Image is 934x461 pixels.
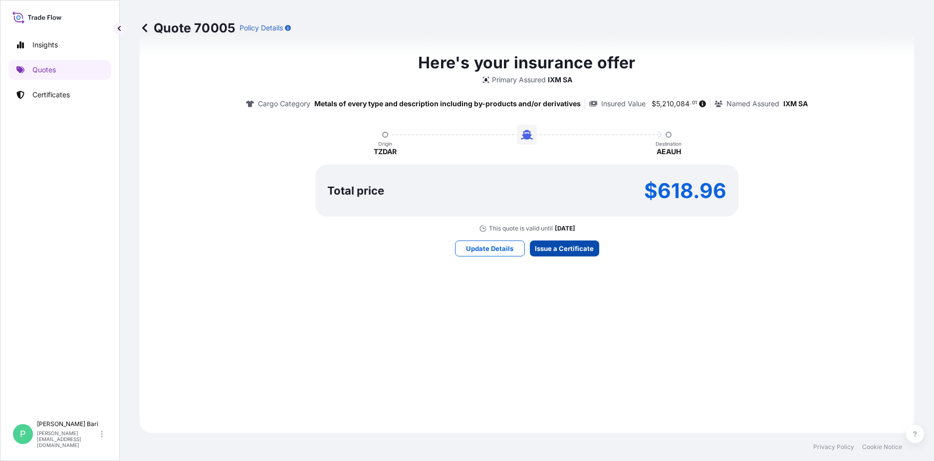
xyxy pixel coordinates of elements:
p: AEAUH [657,147,681,157]
span: 01 [692,101,697,105]
p: Quote 70005 [140,20,235,36]
span: $ [652,100,656,107]
p: Insights [32,40,58,50]
p: Cargo Category [258,99,310,109]
a: Cookie Notice [862,443,902,451]
a: Certificates [8,85,111,105]
p: TZDAR [374,147,397,157]
button: Update Details [455,240,525,256]
p: Here's your insurance offer [418,51,635,75]
p: [PERSON_NAME] Bari [37,420,99,428]
p: $618.96 [644,183,726,199]
p: [PERSON_NAME][EMAIL_ADDRESS][DOMAIN_NAME] [37,430,99,448]
p: IXM SA [548,75,572,85]
span: , [660,100,662,107]
p: Update Details [466,243,513,253]
span: P [20,429,26,439]
span: 084 [676,100,690,107]
p: Issue a Certificate [535,243,594,253]
a: Quotes [8,60,111,80]
a: Privacy Policy [813,443,854,451]
p: Insured Value [601,99,646,109]
p: Destination [656,141,682,147]
p: Metals of every type and description including by-products and/or derivatives [314,99,581,109]
p: Policy Details [239,23,283,33]
span: , [674,100,676,107]
p: Total price [327,186,384,196]
p: Certificates [32,90,70,100]
span: 5 [656,100,660,107]
p: Origin [378,141,392,147]
p: IXM SA [783,99,808,109]
p: This quote is valid until [489,225,553,232]
button: Issue a Certificate [530,240,599,256]
p: [DATE] [555,225,575,232]
p: Named Assured [726,99,779,109]
span: 210 [662,100,674,107]
a: Insights [8,35,111,55]
p: Quotes [32,65,56,75]
p: Primary Assured [492,75,546,85]
span: . [690,101,692,105]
